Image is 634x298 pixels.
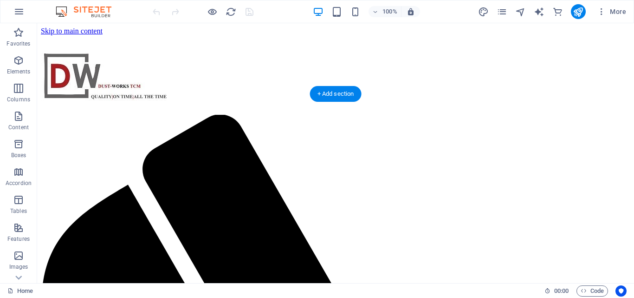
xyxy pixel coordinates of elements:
[6,179,32,187] p: Accordion
[226,7,236,17] i: Reload page
[552,6,563,17] button: commerce
[9,263,28,271] p: Images
[310,86,362,102] div: + Add section
[573,7,583,17] i: Publish
[369,6,401,17] button: 100%
[534,6,545,17] button: text_generator
[615,285,627,297] button: Usercentrics
[593,4,630,19] button: More
[478,6,489,17] button: design
[8,124,29,131] p: Content
[581,285,604,297] span: Code
[552,7,563,17] i: Commerce
[225,6,236,17] button: reload
[544,285,569,297] h6: Session time
[6,40,30,47] p: Favorites
[478,7,489,17] i: Design (Ctrl+Alt+Y)
[7,68,31,75] p: Elements
[11,152,26,159] p: Boxes
[7,235,30,243] p: Features
[7,96,30,103] p: Columns
[207,6,218,17] button: Click here to leave preview mode and continue editing
[515,6,526,17] button: navigator
[382,6,397,17] h6: 100%
[407,7,415,16] i: On resize automatically adjust zoom level to fit chosen device.
[4,4,65,12] a: Skip to main content
[7,285,33,297] a: Click to cancel selection. Double-click to open Pages
[576,285,608,297] button: Code
[10,207,27,215] p: Tables
[561,287,562,294] span: :
[497,7,507,17] i: Pages (Ctrl+Alt+S)
[571,4,586,19] button: publish
[597,7,626,16] span: More
[497,6,508,17] button: pages
[554,285,569,297] span: 00 00
[53,6,123,17] img: Editor Logo
[515,7,526,17] i: Navigator
[534,7,544,17] i: AI Writer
